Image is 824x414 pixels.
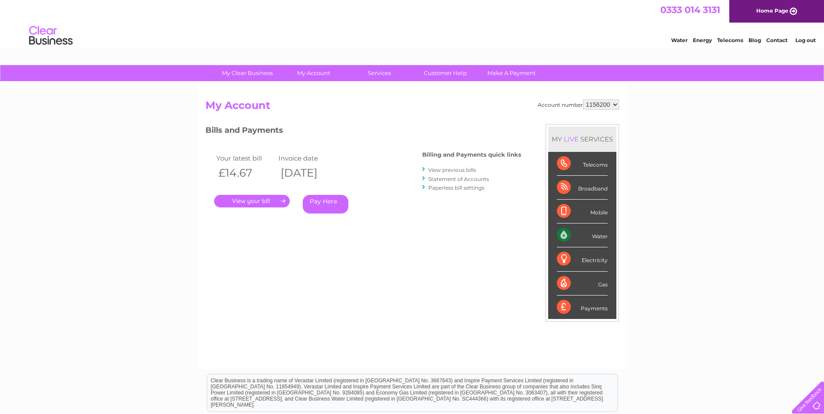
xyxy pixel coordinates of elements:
[538,99,619,110] div: Account number
[422,151,521,158] h4: Billing and Payments quick links
[717,37,743,43] a: Telecoms
[205,124,521,139] h3: Bills and Payments
[428,184,484,191] a: Paperless bill settings
[548,127,616,151] div: MY SERVICES
[557,247,608,271] div: Electricity
[557,272,608,296] div: Gas
[557,223,608,247] div: Water
[214,164,277,182] th: £14.67
[278,65,349,81] a: My Account
[214,152,277,164] td: Your latest bill
[276,152,339,164] td: Invoice date
[557,200,608,223] div: Mobile
[428,167,476,173] a: View previous bills
[212,65,283,81] a: My Clear Business
[748,37,761,43] a: Blog
[562,135,580,143] div: LIVE
[207,5,618,42] div: Clear Business is a trading name of Verastar Limited (registered in [GEOGRAPHIC_DATA] No. 3667643...
[428,176,489,182] a: Statement of Accounts
[557,296,608,319] div: Payments
[693,37,712,43] a: Energy
[476,65,547,81] a: Make A Payment
[557,176,608,200] div: Broadband
[766,37,788,43] a: Contact
[660,4,720,15] a: 0333 014 3131
[205,99,619,116] h2: My Account
[795,37,816,43] a: Log out
[344,65,415,81] a: Services
[303,195,348,214] a: Pay Here
[557,152,608,176] div: Telecoms
[410,65,481,81] a: Customer Help
[214,195,290,207] a: .
[276,164,339,182] th: [DATE]
[29,23,73,49] img: logo.png
[671,37,688,43] a: Water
